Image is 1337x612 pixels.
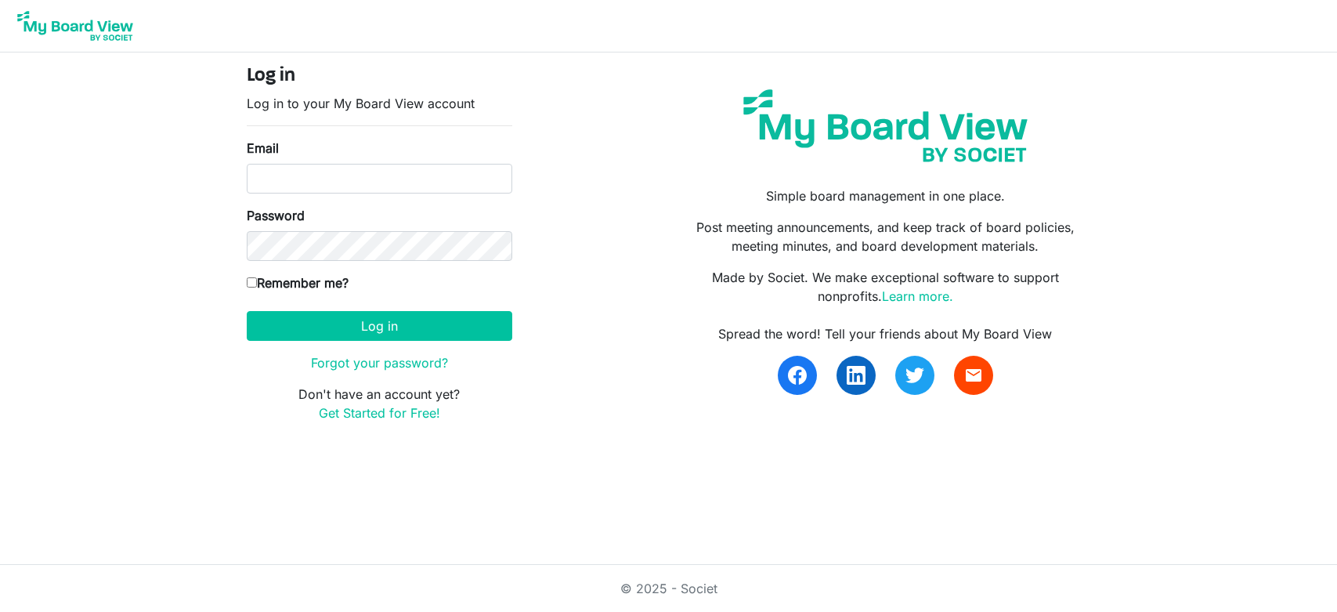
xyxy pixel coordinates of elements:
[680,218,1090,255] p: Post meeting announcements, and keep track of board policies, meeting minutes, and board developm...
[882,288,953,304] a: Learn more.
[620,581,717,596] a: © 2025 - Societ
[247,206,305,225] label: Password
[247,94,512,113] p: Log in to your My Board View account
[13,6,138,45] img: My Board View Logo
[680,324,1090,343] div: Spread the word! Tell your friends about My Board View
[311,355,448,371] a: Forgot your password?
[680,268,1090,306] p: Made by Societ. We make exceptional software to support nonprofits.
[247,273,349,292] label: Remember me?
[247,277,257,288] input: Remember me?
[680,186,1090,205] p: Simple board management in one place.
[788,366,807,385] img: facebook.svg
[905,366,924,385] img: twitter.svg
[732,78,1039,174] img: my-board-view-societ.svg
[319,405,440,421] a: Get Started for Free!
[247,65,512,88] h4: Log in
[847,366,865,385] img: linkedin.svg
[247,311,512,341] button: Log in
[247,139,279,158] label: Email
[247,385,512,422] p: Don't have an account yet?
[954,356,993,395] a: email
[964,366,983,385] span: email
